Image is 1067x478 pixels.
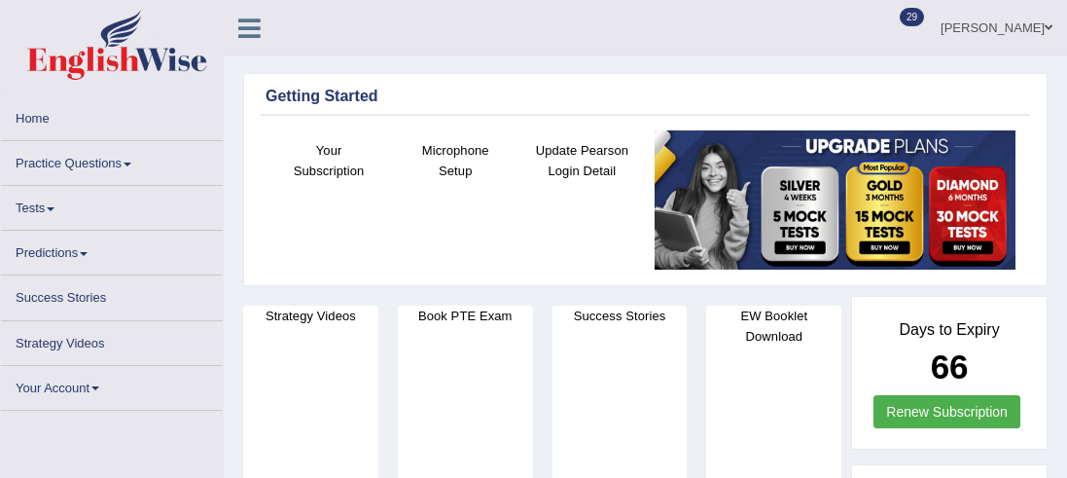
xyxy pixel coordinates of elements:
a: Home [1,96,223,134]
h4: EW Booklet Download [706,306,841,347]
div: Getting Started [266,85,1025,108]
h4: Success Stories [552,306,688,326]
span: 29 [900,8,924,26]
a: Your Account [1,366,223,404]
a: Predictions [1,231,223,269]
h4: Days to Expiry [873,321,1025,339]
a: Renew Subscription [873,395,1020,428]
a: Practice Questions [1,141,223,179]
h4: Strategy Videos [243,306,378,326]
a: Success Stories [1,276,223,313]
a: Tests [1,186,223,224]
img: small5.jpg [655,130,1015,270]
h4: Book PTE Exam [398,306,533,326]
h4: Your Subscription [275,140,382,181]
b: 66 [931,348,969,386]
h4: Update Pearson Login Detail [528,140,635,181]
a: Strategy Videos [1,321,223,359]
h4: Microphone Setup [402,140,509,181]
